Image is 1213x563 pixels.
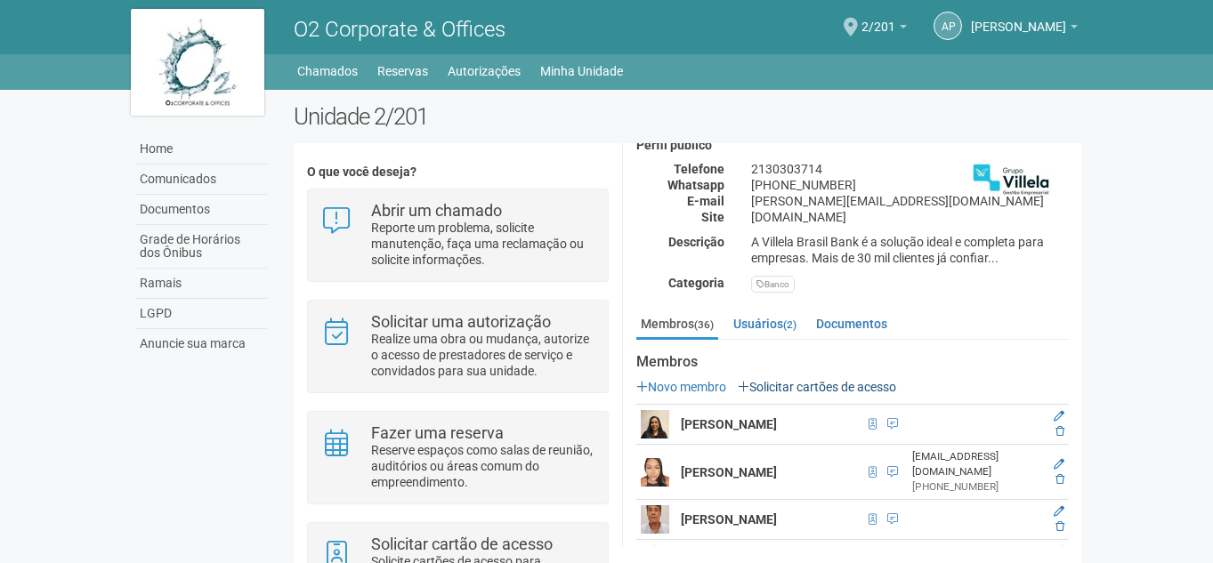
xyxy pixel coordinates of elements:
[681,512,777,527] strong: [PERSON_NAME]
[321,314,594,379] a: Solicitar uma autorização Realize uma obra ou mudança, autorize o acesso de prestadores de serviç...
[738,234,1082,266] div: A Villela Brasil Bank é a solução ideal e completa para empresas. Mais de 30 mil clientes já conf...
[861,3,895,34] span: 2/201
[667,178,724,192] strong: Whatsapp
[641,410,669,438] img: user.png
[371,442,594,490] p: Reserve espaços como salas de reunião, auditórios ou áreas comum do empreendimento.
[307,165,609,179] h4: O que você deseja?
[135,225,267,269] a: Grade de Horários dos Ônibus
[448,59,521,84] a: Autorizações
[751,276,795,293] div: Banco
[674,162,724,176] strong: Telefone
[636,380,726,394] a: Novo membro
[321,425,594,490] a: Fazer uma reserva Reserve espaços como salas de reunião, auditórios ou áreas comum do empreendime...
[636,139,1069,152] h4: Perfil público
[1054,458,1064,471] a: Editar membro
[694,318,714,331] small: (36)
[729,310,801,337] a: Usuários(2)
[297,59,358,84] a: Chamados
[321,203,594,268] a: Abrir um chamado Reporte um problema, solicite manutenção, faça uma reclamação ou solicite inform...
[131,9,264,116] img: logo.jpg
[377,59,428,84] a: Reservas
[738,161,1082,177] div: 2130303714
[738,177,1082,193] div: [PHONE_NUMBER]
[371,535,553,553] strong: Solicitar cartão de acesso
[540,59,623,84] a: Minha Unidade
[636,354,1069,370] strong: Membros
[668,276,724,290] strong: Categoria
[681,465,777,479] strong: [PERSON_NAME]
[1055,425,1064,438] a: Excluir membro
[701,210,724,224] strong: Site
[1054,505,1064,518] a: Editar membro
[861,22,907,36] a: 2/201
[294,17,505,42] span: O2 Corporate & Offices
[371,423,504,442] strong: Fazer uma reserva
[641,458,669,487] img: user.png
[783,318,797,331] small: (2)
[912,479,1042,495] div: [PHONE_NUMBER]
[738,209,1082,225] div: [DOMAIN_NAME]
[934,12,962,40] a: ap
[1054,410,1064,422] a: Editar membro
[135,134,267,165] a: Home
[971,3,1066,34] span: agatha pedro de souza
[135,269,267,299] a: Ramais
[668,235,724,249] strong: Descrição
[135,329,267,358] a: Anuncie sua marca
[971,22,1078,36] a: [PERSON_NAME]
[812,310,892,337] a: Documentos
[1054,545,1064,558] a: Editar membro
[636,310,718,340] a: Membros(36)
[135,195,267,225] a: Documentos
[371,201,502,220] strong: Abrir um chamado
[294,103,1083,130] h2: Unidade 2/201
[135,299,267,329] a: LGPD
[738,380,896,394] a: Solicitar cartões de acesso
[371,312,551,331] strong: Solicitar uma autorização
[912,449,1042,479] div: [EMAIL_ADDRESS][DOMAIN_NAME]
[371,331,594,379] p: Realize uma obra ou mudança, autorize o acesso de prestadores de serviço e convidados para sua un...
[1055,473,1064,486] a: Excluir membro
[135,165,267,195] a: Comunicados
[738,193,1082,209] div: [PERSON_NAME][EMAIL_ADDRESS][DOMAIN_NAME]
[641,505,669,534] img: user.png
[687,194,724,208] strong: E-mail
[681,417,777,431] strong: [PERSON_NAME]
[371,220,594,268] p: Reporte um problema, solicite manutenção, faça uma reclamação ou solicite informações.
[1055,520,1064,533] a: Excluir membro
